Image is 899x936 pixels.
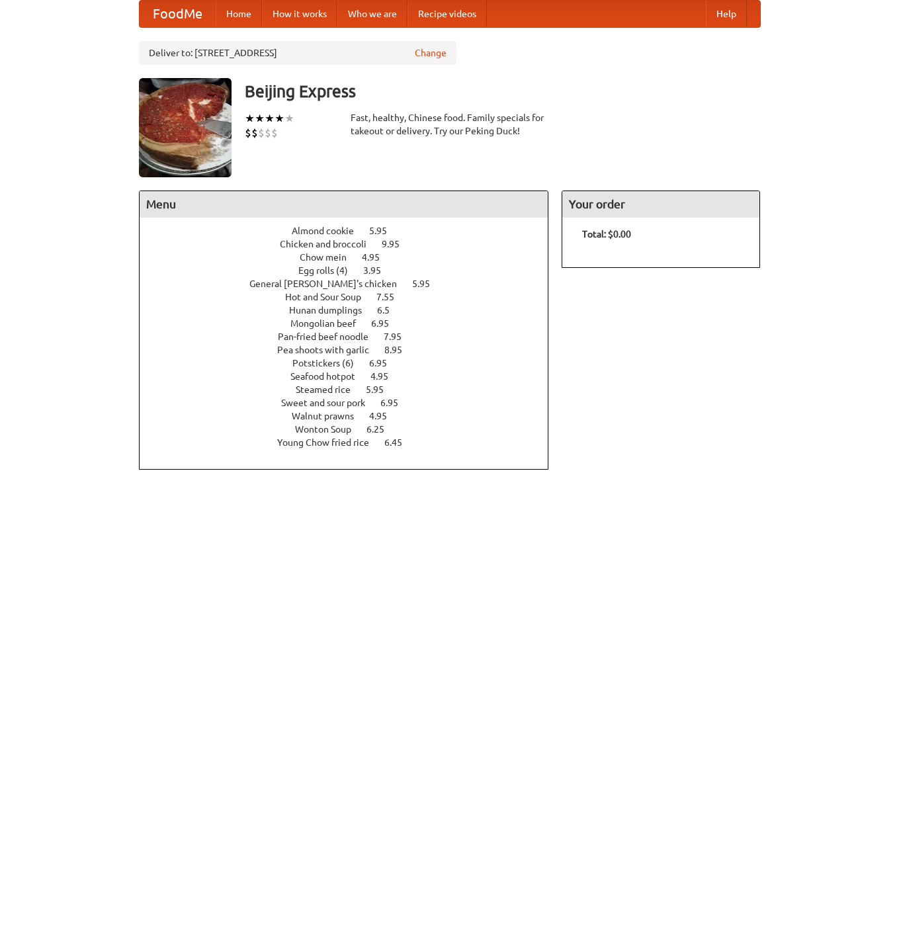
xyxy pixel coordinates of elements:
li: ★ [265,111,275,126]
span: 6.5 [377,305,403,316]
a: How it works [262,1,337,27]
a: Home [216,1,262,27]
a: Change [415,46,447,60]
span: 6.95 [369,358,400,368]
li: $ [271,126,278,140]
span: Wonton Soup [295,424,364,435]
li: ★ [245,111,255,126]
span: 5.95 [366,384,397,395]
li: $ [251,126,258,140]
h3: Beijing Express [245,78,761,105]
a: Hunan dumplings 6.5 [289,305,414,316]
span: 7.55 [376,292,407,302]
li: $ [265,126,271,140]
span: Hunan dumplings [289,305,375,316]
span: 3.95 [363,265,394,276]
a: Help [706,1,747,27]
span: Seafood hotpot [290,371,368,382]
a: Recipe videos [407,1,487,27]
span: 7.95 [384,331,415,342]
a: Almond cookie 5.95 [292,226,411,236]
a: Walnut prawns 4.95 [292,411,411,421]
a: Sweet and sour pork 6.95 [281,398,423,408]
span: 6.95 [371,318,402,329]
li: ★ [275,111,284,126]
span: Egg rolls (4) [298,265,361,276]
a: Wonton Soup 6.25 [295,424,409,435]
span: Mongolian beef [290,318,369,329]
li: ★ [284,111,294,126]
span: Pea shoots with garlic [277,345,382,355]
span: 8.95 [384,345,415,355]
span: Almond cookie [292,226,367,236]
span: Pan-fried beef noodle [278,331,382,342]
a: Pan-fried beef noodle 7.95 [278,331,426,342]
a: General [PERSON_NAME]'s chicken 5.95 [249,278,454,289]
span: General [PERSON_NAME]'s chicken [249,278,410,289]
span: 4.95 [369,411,400,421]
span: Hot and Sour Soup [285,292,374,302]
h4: Menu [140,191,548,218]
span: 6.95 [380,398,411,408]
li: $ [258,126,265,140]
a: Steamed rice 5.95 [296,384,408,395]
span: Potstickers (6) [292,358,367,368]
a: Pea shoots with garlic 8.95 [277,345,427,355]
img: angular.jpg [139,78,232,177]
b: Total: $0.00 [582,229,631,239]
span: 5.95 [369,226,400,236]
span: Steamed rice [296,384,364,395]
span: Chow mein [300,252,360,263]
a: Who we are [337,1,407,27]
a: Chicken and broccoli 9.95 [280,239,424,249]
a: Seafood hotpot 4.95 [290,371,413,382]
span: Chicken and broccoli [280,239,380,249]
span: 6.45 [384,437,415,448]
a: Mongolian beef 6.95 [290,318,413,329]
li: ★ [255,111,265,126]
span: Walnut prawns [292,411,367,421]
h4: Your order [562,191,759,218]
a: Hot and Sour Soup 7.55 [285,292,419,302]
span: 4.95 [362,252,393,263]
a: Chow mein 4.95 [300,252,404,263]
span: Young Chow fried rice [277,437,382,448]
span: Sweet and sour pork [281,398,378,408]
div: Fast, healthy, Chinese food. Family specials for takeout or delivery. Try our Peking Duck! [351,111,549,138]
li: $ [245,126,251,140]
span: 6.25 [366,424,398,435]
a: Young Chow fried rice 6.45 [277,437,427,448]
a: Potstickers (6) 6.95 [292,358,411,368]
a: Egg rolls (4) 3.95 [298,265,406,276]
div: Deliver to: [STREET_ADDRESS] [139,41,456,65]
span: 5.95 [412,278,443,289]
span: 9.95 [382,239,413,249]
span: 4.95 [370,371,402,382]
a: FoodMe [140,1,216,27]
